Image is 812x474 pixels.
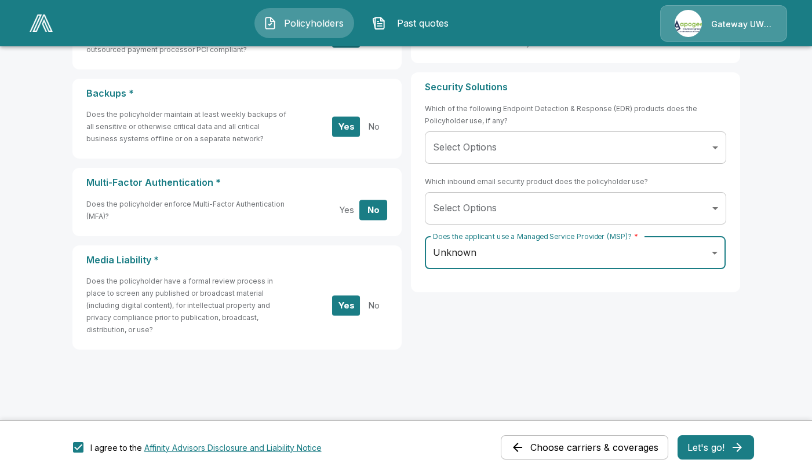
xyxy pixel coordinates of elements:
button: No [359,200,387,220]
span: Select Options [433,141,497,153]
div: I agree to the [90,442,322,454]
h6: Does the policyholder enforce Multi-Factor Authentication (MFA)? [86,198,287,222]
button: No [359,295,387,315]
p: Security Solutions [425,82,726,93]
button: Choose carriers & coverages [501,435,668,460]
a: Agency IconGateway UW dba Apogee [660,5,787,42]
h6: Does the policyholder maintain at least weekly backups of all sensitive or otherwise critical dat... [86,108,287,145]
span: Policyholders [282,16,345,30]
label: Does the applicant use a Managed Service Provider (MSP)? [433,232,638,241]
h6: Which of the following Endpoint Detection & Response (EDR) products does the Policyholder use, if... [425,102,726,127]
p: Backups * [86,88,388,99]
span: Past quotes [391,16,454,30]
img: AA Logo [30,14,53,32]
button: Past quotes IconPast quotes [363,8,463,38]
button: Yes [332,295,360,315]
button: Yes [332,116,360,137]
p: Gateway UW dba Apogee [711,19,773,30]
button: Yes [332,200,360,220]
p: Multi-Factor Authentication * [86,177,388,188]
div: Unknown [425,237,725,269]
button: No [359,116,387,137]
p: Media Liability * [86,255,388,266]
button: Policyholders IconPolicyholders [254,8,354,38]
button: I agree to the [144,442,322,454]
h6: Which inbound email security product does the policyholder use? [425,175,648,188]
img: Agency Icon [675,10,702,37]
button: Let's go! [678,435,754,460]
img: Policyholders Icon [263,16,277,30]
div: Without label [425,192,726,225]
img: Past quotes Icon [372,16,386,30]
h6: Does the policyholder have a formal review process in place to screen any published or broadcast ... [86,275,287,336]
span: Select Options [433,202,497,214]
div: Without label [425,131,726,164]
